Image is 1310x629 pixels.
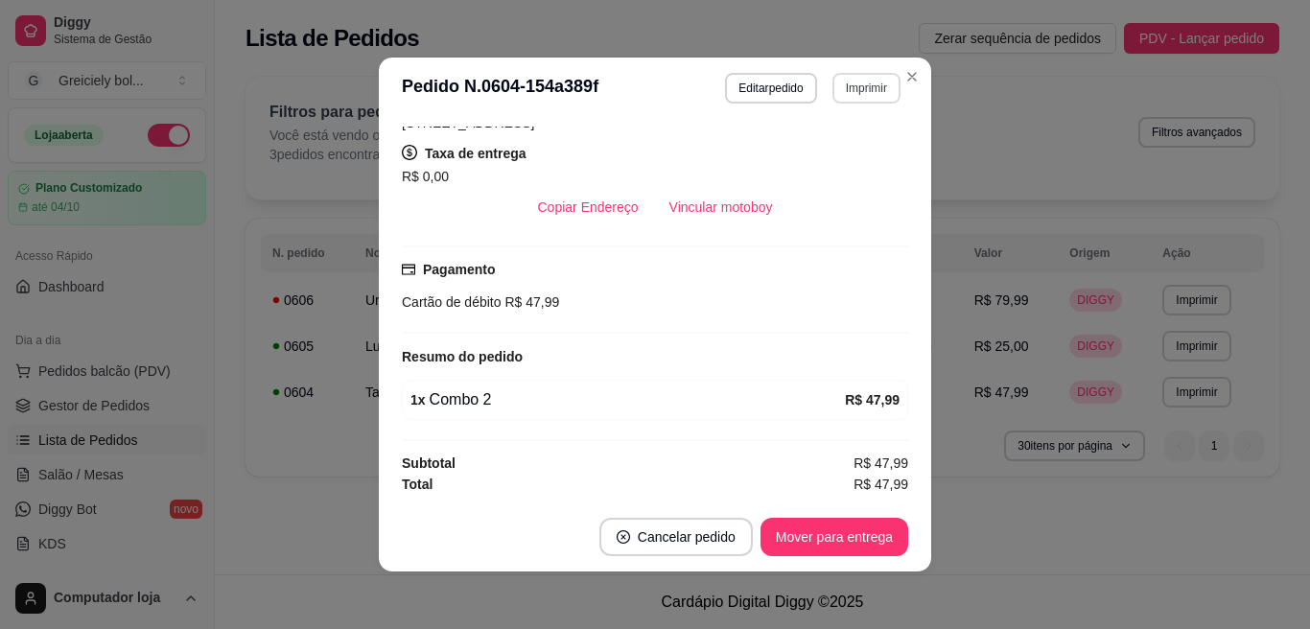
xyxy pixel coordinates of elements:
[410,392,426,408] strong: 1 x
[410,388,845,411] div: Combo 2
[502,294,560,310] span: R$ 47,99
[402,477,433,492] strong: Total
[402,73,598,104] h3: Pedido N. 0604-154a389f
[402,294,502,310] span: Cartão de débito
[402,169,449,184] span: R$ 0,00
[897,61,927,92] button: Close
[402,349,523,364] strong: Resumo do pedido
[832,73,901,104] button: Imprimir
[654,188,788,226] button: Vincular motoboy
[617,530,630,544] span: close-circle
[402,263,415,276] span: credit-card
[854,453,908,474] span: R$ 47,99
[425,146,526,161] strong: Taxa de entrega
[725,73,816,104] button: Editarpedido
[523,188,654,226] button: Copiar Endereço
[402,145,417,160] span: dollar
[423,262,495,277] strong: Pagamento
[854,474,908,495] span: R$ 47,99
[845,392,900,408] strong: R$ 47,99
[760,518,908,556] button: Mover para entrega
[599,518,753,556] button: close-circleCancelar pedido
[402,455,456,471] strong: Subtotal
